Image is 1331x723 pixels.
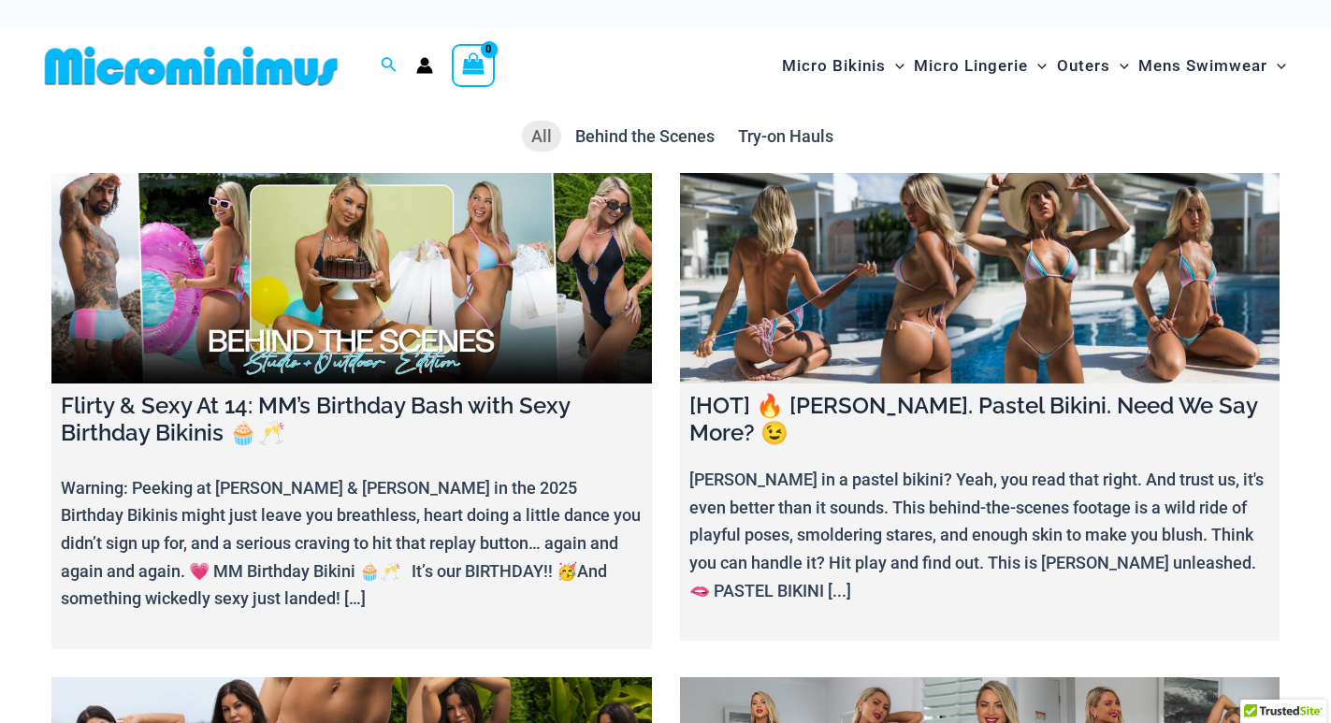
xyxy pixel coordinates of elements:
p: [PERSON_NAME] in a pastel bikini? Yeah, you read that right. And trust us, it's even better than ... [689,466,1271,605]
img: MM SHOP LOGO FLAT [37,45,345,87]
span: All [531,126,552,146]
a: Micro BikinisMenu ToggleMenu Toggle [777,37,909,94]
span: Micro Lingerie [914,42,1028,90]
span: Micro Bikinis [782,42,886,90]
a: View Shopping Cart, empty [452,44,495,87]
span: Menu Toggle [1028,42,1047,90]
h4: Flirty & Sexy At 14: MM’s Birthday Bash with Sexy Birthday Bikinis 🧁🥂 [61,393,643,447]
span: Mens Swimwear [1138,42,1267,90]
a: [HOT] 🔥 Olivia. Pastel Bikini. Need We Say More? 😉 [680,173,1280,383]
span: Menu Toggle [1110,42,1129,90]
span: Menu Toggle [1267,42,1286,90]
span: Behind the Scenes [575,126,715,146]
span: Menu Toggle [886,42,904,90]
a: Search icon link [381,54,398,78]
a: Flirty & Sexy At 14: MM’s Birthday Bash with Sexy Birthday Bikinis 🧁🥂 [51,173,652,383]
p: Warning: Peeking at [PERSON_NAME] & [PERSON_NAME] in the 2025 Birthday Bikinis might just leave y... [61,474,643,614]
span: Outers [1057,42,1110,90]
nav: Site Navigation [774,35,1294,97]
a: Account icon link [416,57,433,74]
a: OutersMenu ToggleMenu Toggle [1052,37,1134,94]
a: Micro LingerieMenu ToggleMenu Toggle [909,37,1051,94]
span: Try-on Hauls [738,126,833,146]
h4: [HOT] 🔥 [PERSON_NAME]. Pastel Bikini. Need We Say More? 😉 [689,393,1271,447]
a: Mens SwimwearMenu ToggleMenu Toggle [1134,37,1291,94]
